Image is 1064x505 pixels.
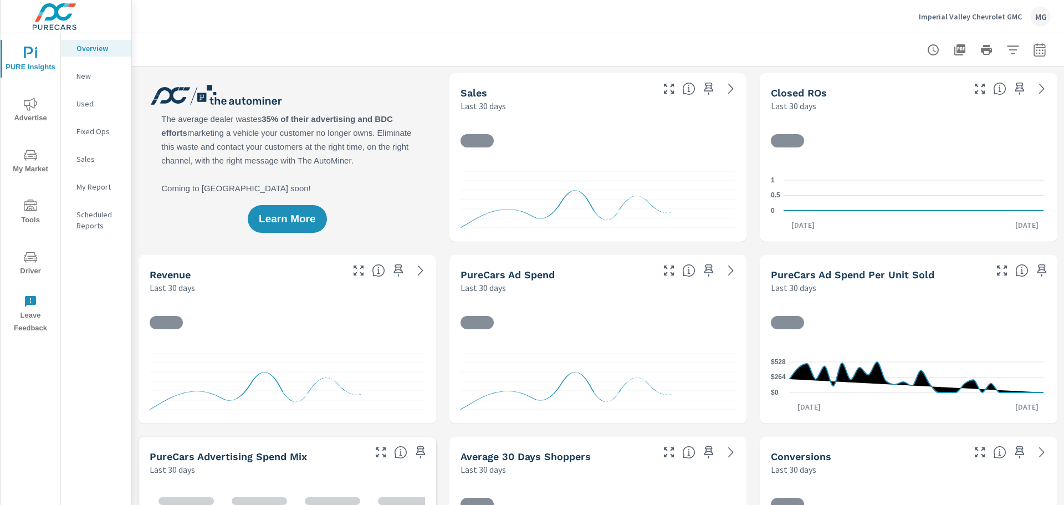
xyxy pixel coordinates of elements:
p: Last 30 days [150,463,195,476]
p: [DATE] [1007,401,1046,412]
span: Save this to your personalized report [700,80,718,98]
span: Save this to your personalized report [700,443,718,461]
p: Last 30 days [461,463,506,476]
span: This table looks at how you compare to the amount of budget you spend per channel as opposed to y... [394,446,407,459]
span: The number of dealer-specified goals completed by a visitor. [Source: This data is provided by th... [993,446,1006,459]
div: MG [1031,7,1051,27]
button: Make Fullscreen [660,80,678,98]
span: Total cost of media for all PureCars channels for the selected dealership group over the selected... [682,264,695,277]
h5: Revenue [150,269,191,280]
a: See more details in report [1033,80,1051,98]
p: [DATE] [790,401,828,412]
p: [DATE] [784,220,822,231]
button: Make Fullscreen [993,262,1011,279]
span: Leave Feedback [4,295,57,335]
text: 1 [771,176,775,184]
p: Last 30 days [461,281,506,294]
span: Learn More [259,214,315,224]
span: Total sales revenue over the selected date range. [Source: This data is sourced from the dealer’s... [372,264,385,277]
div: New [61,68,131,84]
text: 0 [771,207,775,215]
button: "Export Report to PDF" [949,39,971,61]
p: Sales [76,154,122,165]
p: Last 30 days [771,99,816,113]
a: See more details in report [722,80,740,98]
p: Used [76,98,122,109]
h5: Conversions [771,451,831,462]
a: See more details in report [722,262,740,279]
span: Tools [4,200,57,227]
h5: PureCars Ad Spend Per Unit Sold [771,269,934,280]
div: Sales [61,151,131,167]
p: Last 30 days [461,99,506,113]
a: See more details in report [1033,443,1051,461]
span: Save this to your personalized report [700,262,718,279]
span: Driver [4,251,57,278]
p: Last 30 days [771,281,816,294]
span: Save this to your personalized report [412,443,429,461]
h5: PureCars Advertising Spend Mix [150,451,307,462]
span: Advertise [4,98,57,125]
p: Scheduled Reports [76,209,122,231]
p: Imperial Valley Chevrolet GMC [919,12,1022,22]
span: My Market [4,149,57,176]
p: Overview [76,43,122,54]
button: Select Date Range [1029,39,1051,61]
h5: Average 30 Days Shoppers [461,451,591,462]
span: Number of Repair Orders Closed by the selected dealership group over the selected time range. [So... [993,82,1006,95]
button: Apply Filters [1002,39,1024,61]
button: Make Fullscreen [350,262,367,279]
div: nav menu [1,33,60,339]
a: See more details in report [412,262,429,279]
h5: PureCars Ad Spend [461,269,555,280]
span: Save this to your personalized report [1011,80,1029,98]
div: Overview [61,40,131,57]
div: Used [61,95,131,112]
div: Scheduled Reports [61,206,131,234]
text: 0.5 [771,192,780,200]
span: Save this to your personalized report [1011,443,1029,461]
button: Learn More [248,205,326,233]
span: Save this to your personalized report [390,262,407,279]
h5: Closed ROs [771,87,827,99]
p: Fixed Ops [76,126,122,137]
span: Save this to your personalized report [1033,262,1051,279]
p: My Report [76,181,122,192]
p: Last 30 days [150,281,195,294]
a: See more details in report [722,443,740,461]
div: My Report [61,178,131,195]
span: A rolling 30 day total of daily Shoppers on the dealership website, averaged over the selected da... [682,446,695,459]
p: New [76,70,122,81]
span: Number of vehicles sold by the dealership over the selected date range. [Source: This data is sou... [682,82,695,95]
p: Last 30 days [771,463,816,476]
text: $0 [771,389,779,396]
button: Make Fullscreen [372,443,390,461]
button: Make Fullscreen [971,80,989,98]
button: Print Report [975,39,997,61]
button: Make Fullscreen [660,443,678,461]
div: Fixed Ops [61,123,131,140]
h5: Sales [461,87,487,99]
text: $264 [771,374,786,381]
span: PURE Insights [4,47,57,74]
button: Make Fullscreen [660,262,678,279]
p: [DATE] [1007,220,1046,231]
text: $528 [771,358,786,366]
button: Make Fullscreen [971,443,989,461]
span: Average cost of advertising per each vehicle sold at the dealer over the selected date range. The... [1015,264,1029,277]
